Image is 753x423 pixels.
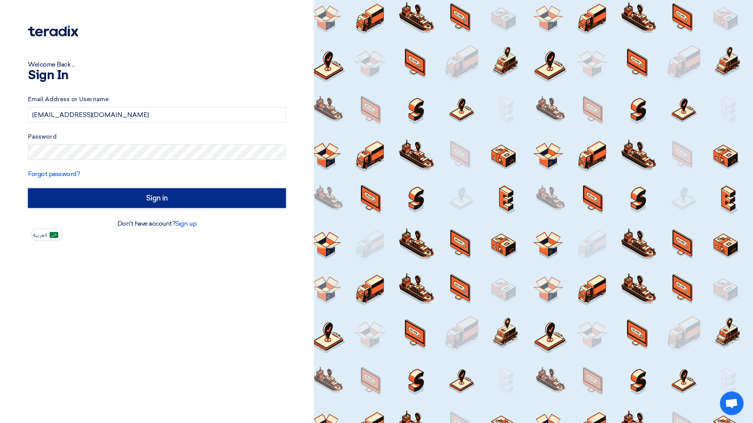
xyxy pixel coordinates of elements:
img: ar-AR.png [50,232,58,238]
div: Open chat [720,391,744,415]
div: Welcome Back ... [28,60,286,69]
span: العربية [33,232,47,238]
input: Enter your business email or username [28,107,286,123]
button: العربية [31,228,63,241]
h1: Sign In [28,69,286,82]
label: Email Address or Username [28,95,286,104]
a: Sign up [175,220,197,227]
div: Don't have account? [28,219,286,228]
input: Sign in [28,188,286,208]
a: Forgot password? [28,170,80,178]
img: Teradix logo [28,26,78,37]
label: Password [28,132,286,141]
